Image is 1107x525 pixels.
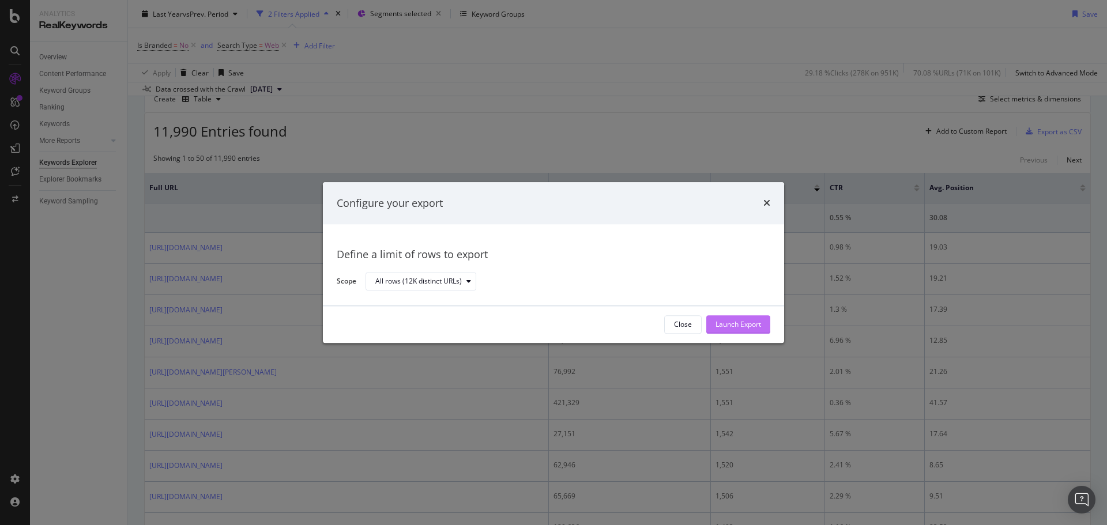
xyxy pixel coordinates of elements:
div: Close [674,320,692,330]
div: modal [323,182,784,343]
label: Scope [337,276,356,289]
button: Launch Export [706,315,770,334]
button: All rows (12K distinct URLs) [366,273,476,291]
button: Close [664,315,702,334]
div: Open Intercom Messenger [1068,486,1095,513]
div: All rows (12K distinct URLs) [375,278,462,285]
div: Configure your export [337,196,443,211]
div: Define a limit of rows to export [337,248,770,263]
div: times [763,196,770,211]
div: Launch Export [716,320,761,330]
